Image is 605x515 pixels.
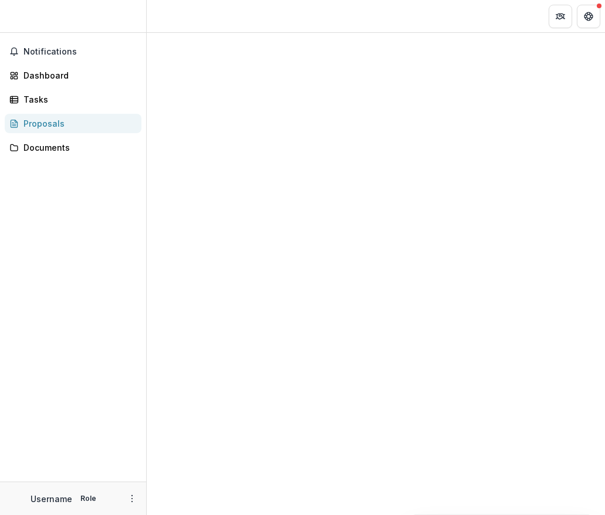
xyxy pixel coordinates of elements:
a: Documents [5,138,141,157]
a: Tasks [5,90,141,109]
div: Documents [23,141,132,154]
div: Proposals [23,117,132,130]
div: Tasks [23,93,132,106]
p: Role [77,493,100,504]
button: More [125,492,139,506]
a: Dashboard [5,66,141,85]
p: Username [31,493,72,505]
button: Get Help [577,5,600,28]
button: Partners [549,5,572,28]
a: Proposals [5,114,141,133]
button: Notifications [5,42,141,61]
div: Dashboard [23,69,132,82]
span: Notifications [23,47,137,57]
